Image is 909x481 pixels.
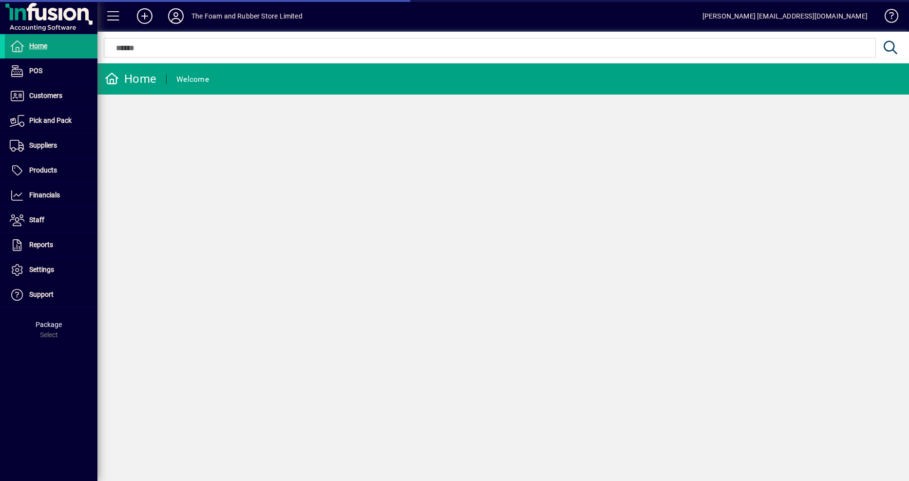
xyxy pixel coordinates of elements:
[5,183,97,208] a: Financials
[5,158,97,183] a: Products
[176,72,209,87] div: Welcome
[29,216,44,224] span: Staff
[5,134,97,158] a: Suppliers
[29,116,72,124] span: Pick and Pack
[29,141,57,149] span: Suppliers
[29,290,54,298] span: Support
[105,71,156,87] div: Home
[5,233,97,257] a: Reports
[29,67,42,75] span: POS
[29,266,54,273] span: Settings
[5,84,97,108] a: Customers
[129,7,160,25] button: Add
[5,258,97,282] a: Settings
[29,92,62,99] span: Customers
[160,7,191,25] button: Profile
[702,8,868,24] div: [PERSON_NAME] [EMAIL_ADDRESS][DOMAIN_NAME]
[5,109,97,133] a: Pick and Pack
[5,59,97,83] a: POS
[29,241,53,249] span: Reports
[29,42,47,50] span: Home
[191,8,303,24] div: The Foam and Rubber Store Limited
[29,191,60,199] span: Financials
[5,208,97,232] a: Staff
[877,2,897,34] a: Knowledge Base
[5,283,97,307] a: Support
[36,321,62,328] span: Package
[29,166,57,174] span: Products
